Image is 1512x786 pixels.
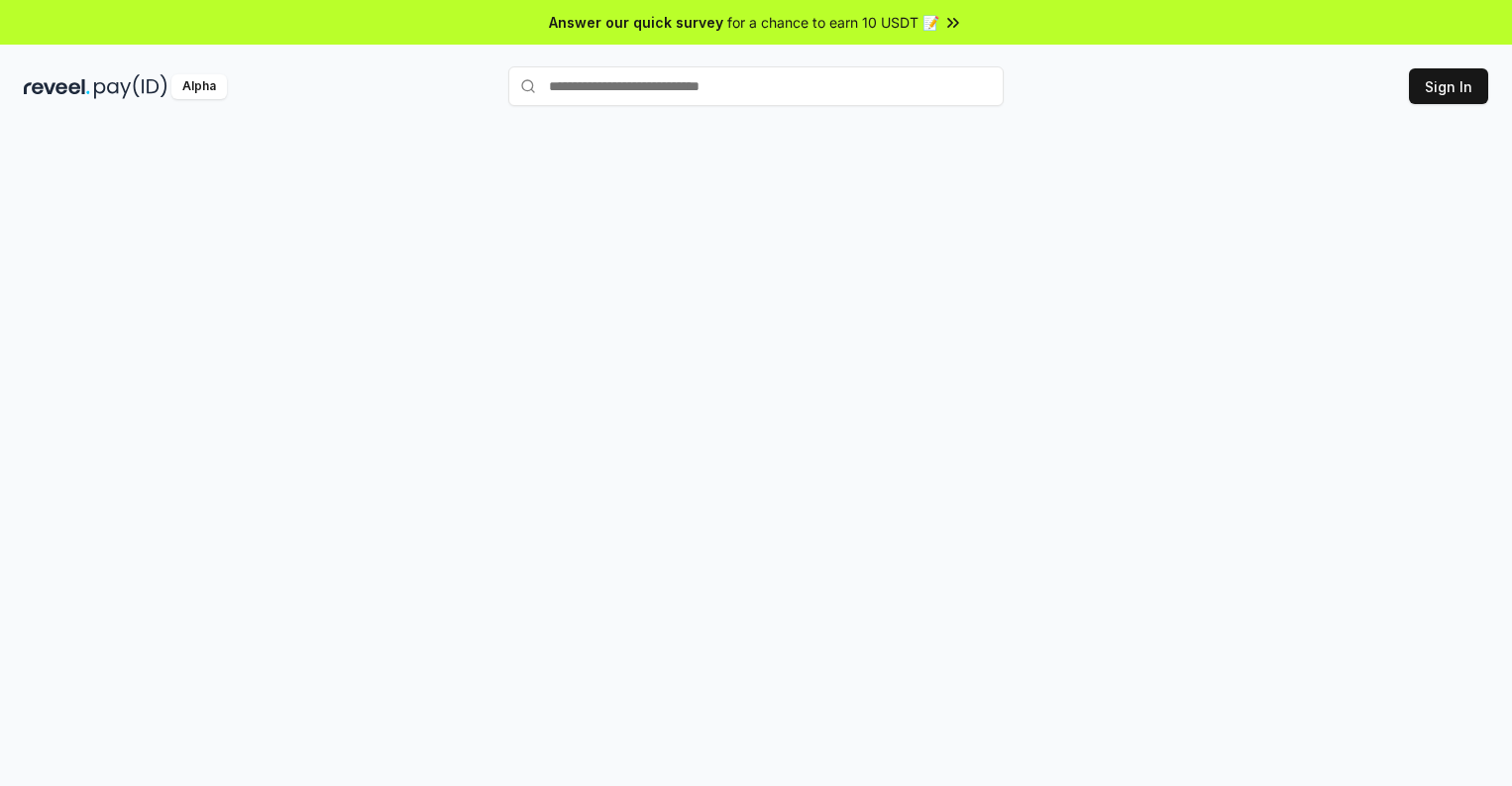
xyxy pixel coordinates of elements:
[727,12,939,33] span: for a chance to earn 10 USDT 📝
[94,74,167,99] img: pay_id
[1409,68,1488,104] button: Sign In
[171,74,227,99] div: Alpha
[24,74,90,99] img: reveel_dark
[549,12,723,33] span: Answer our quick survey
